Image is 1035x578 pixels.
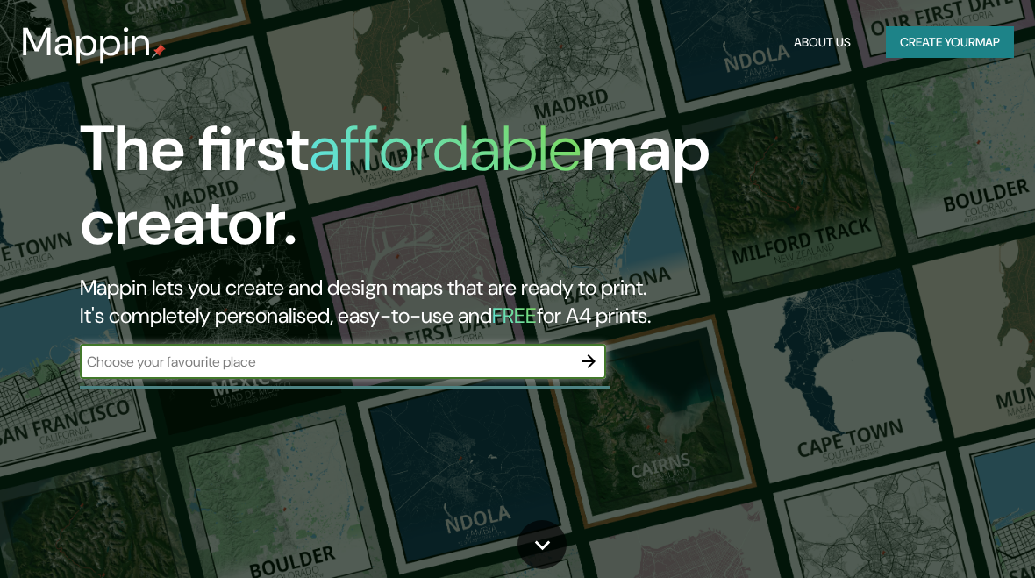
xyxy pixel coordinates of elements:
h1: affordable [309,108,582,189]
h5: FREE [492,302,537,329]
img: mappin-pin [152,44,166,58]
h2: Mappin lets you create and design maps that are ready to print. It's completely personalised, eas... [80,274,908,330]
h3: Mappin [21,19,152,65]
h1: The first map creator. [80,112,908,274]
input: Choose your favourite place [80,352,571,372]
button: About Us [787,26,858,59]
button: Create yourmap [886,26,1014,59]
